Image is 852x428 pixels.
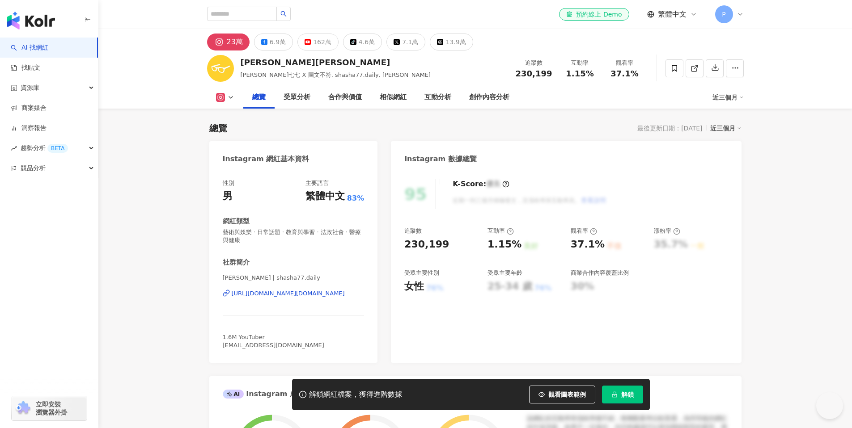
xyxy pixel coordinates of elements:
div: 女性 [404,280,424,294]
div: 商業合作內容覆蓋比例 [571,269,629,277]
div: 6.9萬 [270,36,286,48]
div: Instagram 數據總覽 [404,154,477,164]
button: 7.1萬 [386,34,425,50]
img: chrome extension [14,401,32,415]
div: 受眾主要性別 [404,269,439,277]
a: 找貼文 [11,63,40,72]
span: 解鎖 [621,391,634,398]
span: 趨勢分析 [21,138,68,158]
div: 162萬 [313,36,331,48]
div: 4.6萬 [359,36,375,48]
div: [PERSON_NAME][PERSON_NAME] [241,57,431,68]
div: 互動率 [563,59,597,67]
span: [PERSON_NAME]七七 X 圖文不符, shasha77.daily, [PERSON_NAME] [241,71,431,78]
div: 追蹤數 [404,227,422,235]
button: 4.6萬 [343,34,382,50]
a: searchAI 找網紅 [11,43,48,52]
div: 合作與價值 [328,92,362,103]
button: 解鎖 [602,386,643,403]
div: 230,199 [404,238,449,252]
a: 洞察報告 [11,124,47,133]
span: rise [11,145,17,151]
div: 追蹤數 [516,59,552,67]
div: [URL][DOMAIN_NAME][DOMAIN_NAME] [232,290,345,298]
div: 受眾分析 [284,92,310,103]
div: 網紅類型 [223,217,250,226]
div: 觀看率 [571,227,597,235]
div: 創作內容分析 [469,92,509,103]
span: 37.1% [610,69,638,78]
div: 受眾主要年齡 [487,269,522,277]
span: 立即安裝 瀏覽器外掛 [36,400,67,416]
span: 1.6M YouTuber [EMAIL_ADDRESS][DOMAIN_NAME] [223,334,324,348]
span: 1.15% [566,69,593,78]
div: 繁體中文 [305,189,345,203]
div: 解鎖網紅檔案，獲得進階數據 [309,390,402,399]
span: lock [611,391,618,398]
a: [URL][DOMAIN_NAME][DOMAIN_NAME] [223,290,365,298]
div: 7.1萬 [402,36,418,48]
span: 觀看圖表範例 [548,391,586,398]
div: 近三個月 [710,122,742,134]
div: 總覽 [252,92,266,103]
span: 230,199 [516,69,552,78]
span: search [280,11,287,17]
div: 漲粉率 [654,227,680,235]
a: chrome extension立即安裝 瀏覽器外掛 [12,396,87,420]
button: 6.9萬 [254,34,293,50]
div: 1.15% [487,238,521,252]
button: 13.9萬 [430,34,473,50]
div: 預約線上 Demo [566,10,622,19]
div: 37.1% [571,238,605,252]
div: 最後更新日期：[DATE] [637,125,702,132]
div: 社群簡介 [223,258,250,267]
div: BETA [47,144,68,153]
span: [PERSON_NAME] | shasha77.daily [223,274,365,282]
img: logo [7,12,55,29]
div: Instagram 網紅基本資料 [223,154,309,164]
button: 162萬 [297,34,339,50]
span: 藝術與娛樂 · 日常話題 · 教育與學習 · 法政社會 · 醫療與健康 [223,228,365,244]
div: 近三個月 [712,90,744,105]
a: 預約線上 Demo [559,8,629,21]
span: 競品分析 [21,158,46,178]
div: 性別 [223,179,234,187]
div: 主要語言 [305,179,329,187]
a: 商案媒合 [11,104,47,113]
div: 互動分析 [424,92,451,103]
div: 相似網紅 [380,92,407,103]
div: 總覽 [209,122,227,134]
div: 男 [223,189,233,203]
span: 資源庫 [21,78,39,98]
button: 23萬 [207,34,250,50]
div: 觀看率 [608,59,642,67]
span: P [722,9,725,19]
div: 13.9萬 [445,36,466,48]
span: 繁體中文 [658,9,687,19]
div: 互動率 [487,227,514,235]
div: K-Score : [453,179,509,189]
span: 83% [347,193,364,203]
div: 23萬 [227,36,243,48]
button: 觀看圖表範例 [529,386,595,403]
img: KOL Avatar [207,55,234,82]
